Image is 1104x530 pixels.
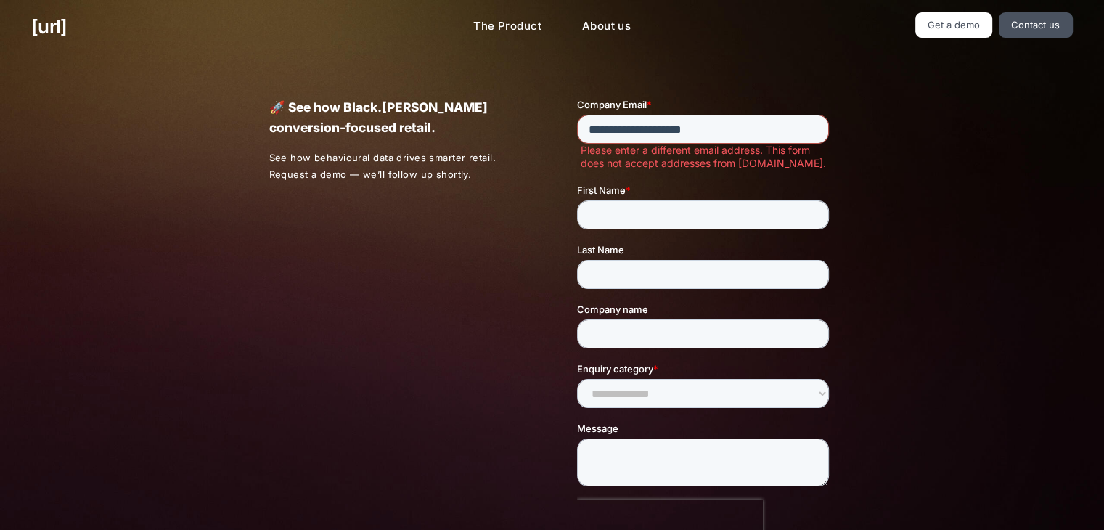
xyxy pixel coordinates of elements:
[462,12,553,41] a: The Product
[999,12,1073,38] a: Contact us
[31,12,67,41] a: [URL]
[915,12,993,38] a: Get a demo
[269,150,527,183] p: See how behavioural data drives smarter retail. Request a demo — we’ll follow up shortly.
[269,97,526,138] p: 🚀 See how Black.[PERSON_NAME] conversion-focused retail.
[571,12,642,41] a: About us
